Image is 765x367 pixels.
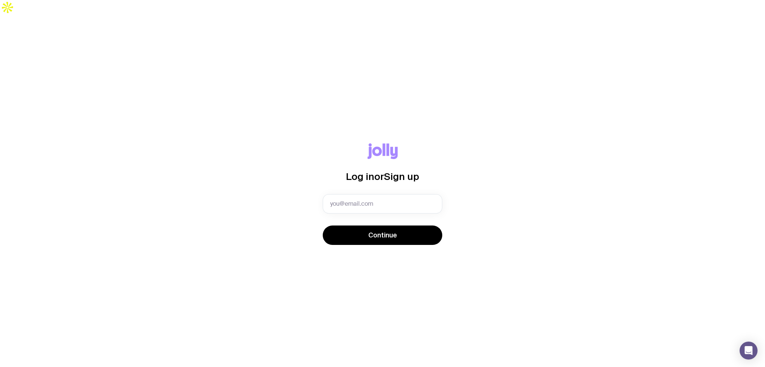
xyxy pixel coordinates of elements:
[323,226,442,245] button: Continue
[368,231,397,240] span: Continue
[740,342,758,360] div: Open Intercom Messenger
[346,171,374,182] span: Log in
[384,171,419,182] span: Sign up
[374,171,384,182] span: or
[323,194,442,214] input: you@email.com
